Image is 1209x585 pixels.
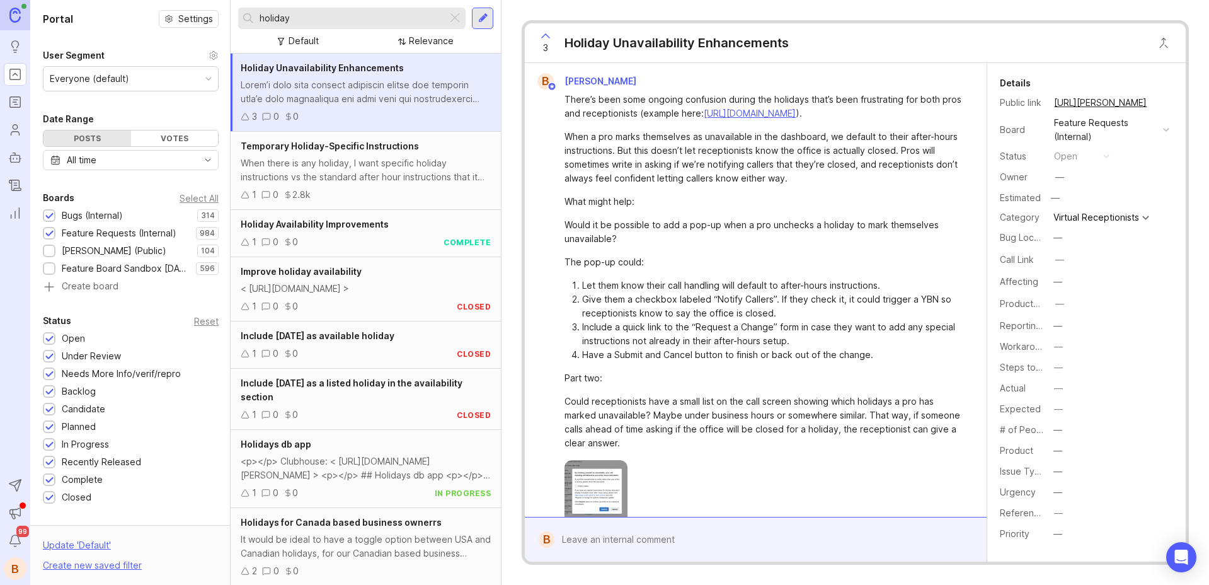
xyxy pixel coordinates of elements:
div: The pop-up could: [564,255,961,269]
div: 2 [252,564,257,578]
a: Temporary Holiday-Specific InstructionsWhen there is any holiday, I want specific holiday instruc... [231,132,501,210]
div: Open [62,332,85,345]
div: Backlog [62,385,96,398]
a: Improve holiday availability< [URL][DOMAIN_NAME] >100closed [231,257,501,321]
div: — [1055,297,1064,311]
div: — [1055,253,1064,267]
div: Select All [180,195,219,202]
div: Closed [62,490,91,504]
div: — [1054,506,1063,520]
div: Part two: [564,371,961,385]
p: 984 [200,228,215,238]
span: 3 [543,41,548,55]
label: Issue Type [1000,466,1046,477]
div: — [1053,527,1062,541]
div: <p></p> Clubhouse: < [URL][DOMAIN_NAME][PERSON_NAME] > <p></p> ## Holidays db app <p></p> As requ... [241,455,491,482]
span: Settings [178,13,213,25]
div: — [1053,444,1062,458]
div: closed [457,349,491,359]
div: 0 [273,110,279,124]
div: open [1054,149,1077,163]
div: — [1053,465,1062,478]
div: Details [1000,76,1031,91]
div: 0 [292,347,298,361]
button: Expected [1050,401,1067,417]
div: — [1053,485,1062,499]
a: Create board [43,282,219,293]
div: 0 [273,408,278,422]
div: — [1054,402,1063,416]
div: Bugs (Internal) [62,209,123,223]
a: Portal [4,63,26,86]
button: B [4,557,26,580]
button: Close button [1151,30,1176,55]
button: Announcements [4,502,26,524]
div: 0 [292,408,298,422]
div: Under Review [62,349,121,363]
span: Holiday Availability Improvements [241,219,389,229]
label: Actual [1000,383,1026,393]
div: 0 [273,235,278,249]
div: Posts [43,130,131,146]
a: Holidays db app<p></p> Clubhouse: < [URL][DOMAIN_NAME][PERSON_NAME] > <p></p> ## Holidays db app ... [231,430,501,508]
div: 0 [273,486,278,500]
a: [URL][PERSON_NAME] [1050,95,1150,111]
div: Create new saved filter [43,559,142,572]
div: 0 [292,299,298,313]
label: Steps to Reproduce [1000,362,1086,373]
span: Improve holiday availability [241,266,362,277]
label: ProductboardID [1000,298,1067,309]
div: When a pro marks themselves as unavailable in the dashboard, we default to their after-hours inst... [564,130,961,185]
h1: Portal [43,11,73,26]
div: What might help: [564,195,961,209]
div: — [1054,361,1063,374]
div: There’s been some ongoing confusion during the holidays that’s been frustrating for both pros and... [564,93,961,120]
div: Status [43,313,71,328]
span: Holiday Unavailability Enhancements [241,62,404,73]
div: 3 [252,110,257,124]
div: When there is any holiday, I want specific holiday instructions vs the standard after hour instru... [241,156,491,184]
li: Have a Submit and Cancel button to finish or back out of the change. [582,348,961,362]
p: 596 [200,264,215,274]
div: 0 [273,347,278,361]
div: — [1054,340,1063,354]
div: 1 [252,347,256,361]
a: Changelog [4,174,26,197]
div: Needs More Info/verif/repro [62,367,181,381]
p: 314 [201,211,215,221]
div: Public link [1000,96,1044,110]
a: [URL][DOMAIN_NAME] [704,108,796,119]
a: Reporting [4,202,26,224]
label: # of People Affected [1000,424,1089,435]
a: Holiday Availability Improvements100complete [231,210,501,257]
div: Recently Released [62,455,141,469]
div: complete [444,237,491,248]
label: Workaround [1000,341,1051,352]
li: Include a quick link to the “Request a Change” form in case they want to add any special instruct... [582,320,961,348]
a: Include [DATE] as a listed holiday in the availability section100closed [231,369,501,430]
div: 1 [252,299,256,313]
button: Steps to Reproduce [1050,359,1067,376]
button: Settings [159,10,219,28]
div: in progress [435,488,491,499]
div: Planned [62,420,96,434]
div: 0 [273,299,278,313]
div: Feature Requests (Internal) [62,226,176,240]
div: Relevance [409,34,454,48]
span: Holidays for Canada based business ownerrs [241,517,442,528]
div: 0 [273,188,278,202]
span: Holidays db app [241,439,311,449]
div: Idea [1000,559,1019,574]
label: Reference(s) [1000,507,1056,518]
span: Temporary Holiday-Specific Instructions [241,141,419,151]
div: Virtual Receptionists [1053,213,1139,222]
div: — [1053,231,1062,245]
label: Priority [1000,528,1029,539]
div: It would be ideal to have a toggle option between USA and Canadian holidays, for our Canadian bas... [241,533,491,560]
div: Owner [1000,170,1044,184]
div: — [1047,190,1063,206]
div: 0 [292,235,298,249]
a: B[PERSON_NAME] [530,73,646,90]
div: 1 [252,486,256,500]
label: Affecting [1000,276,1038,287]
